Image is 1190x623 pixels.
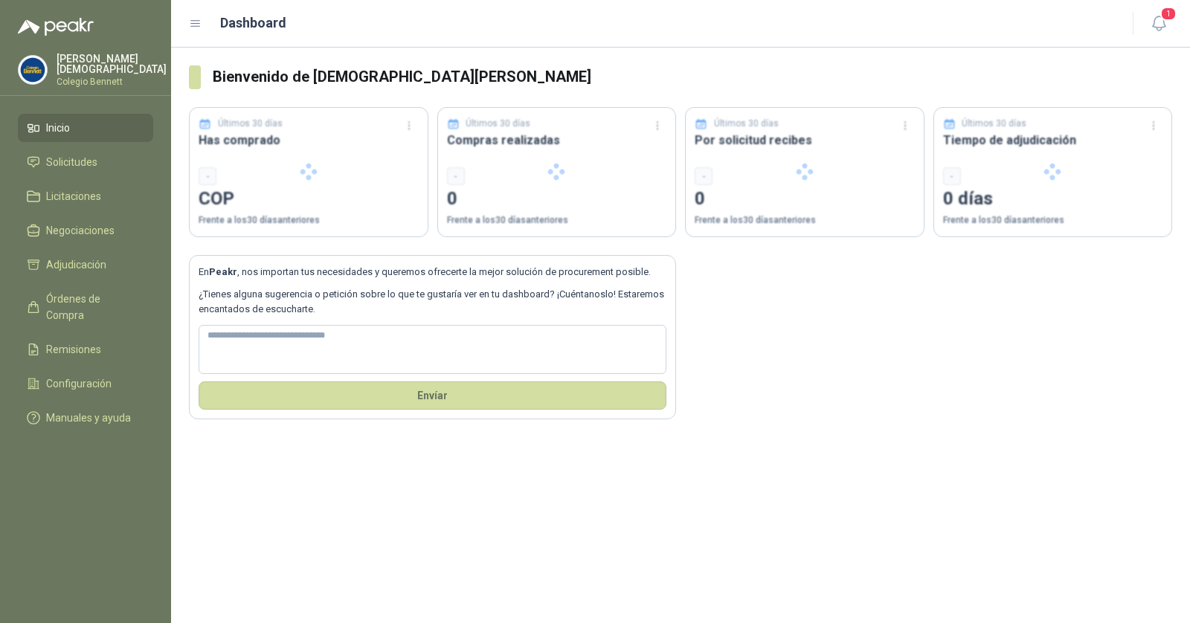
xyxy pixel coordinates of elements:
[46,154,97,170] span: Solicitudes
[18,369,153,398] a: Configuración
[209,266,237,277] b: Peakr
[199,265,666,280] p: En , nos importan tus necesidades y queremos ofrecerte la mejor solución de procurement posible.
[18,114,153,142] a: Inicio
[18,182,153,210] a: Licitaciones
[18,335,153,364] a: Remisiones
[199,381,666,410] button: Envíar
[46,291,139,323] span: Órdenes de Compra
[1145,10,1172,37] button: 1
[18,404,153,432] a: Manuales y ayuda
[18,285,153,329] a: Órdenes de Compra
[199,287,666,317] p: ¿Tienes alguna sugerencia o petición sobre lo que te gustaría ver en tu dashboard? ¡Cuéntanoslo! ...
[57,54,167,74] p: [PERSON_NAME] [DEMOGRAPHIC_DATA]
[46,256,106,273] span: Adjudicación
[1160,7,1177,21] span: 1
[19,56,47,84] img: Company Logo
[46,410,131,426] span: Manuales y ayuda
[220,13,286,33] h1: Dashboard
[46,375,112,392] span: Configuración
[57,77,167,86] p: Colegio Bennett
[46,120,70,136] span: Inicio
[18,216,153,245] a: Negociaciones
[18,18,94,36] img: Logo peakr
[18,251,153,279] a: Adjudicación
[46,222,115,239] span: Negociaciones
[46,188,101,204] span: Licitaciones
[18,148,153,176] a: Solicitudes
[46,341,101,358] span: Remisiones
[213,65,1172,88] h3: Bienvenido de [DEMOGRAPHIC_DATA][PERSON_NAME]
